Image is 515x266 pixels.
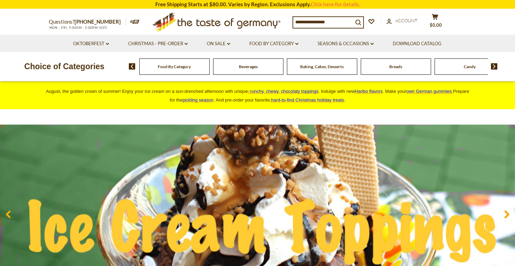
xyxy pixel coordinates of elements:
[249,40,298,48] a: Food By Category
[271,97,344,103] a: hard-to-find Christmas holiday treats
[49,17,126,26] p: Questions?
[425,14,446,31] button: $0.00
[248,89,319,94] a: crunchy, chewy, chocolaty toppings
[158,64,191,69] a: Food By Category
[49,26,108,30] span: MON - FRI, 9:00AM - 5:00PM (EST)
[239,64,258,69] a: Beverages
[75,18,121,25] a: [PHONE_NUMBER]
[491,63,498,70] img: next arrow
[389,64,402,69] a: Breads
[406,89,453,94] a: own German gummies.
[128,40,188,48] a: Christmas - PRE-ORDER
[311,1,360,7] a: Click here for details.
[406,89,452,94] span: own German gummies
[393,40,442,48] a: Download Catalog
[73,40,109,48] a: Oktoberfest
[129,63,135,70] img: previous arrow
[271,97,345,103] span: .
[300,64,344,69] a: Baking, Cakes, Desserts
[464,64,476,69] a: Candy
[207,40,230,48] a: On Sale
[182,97,213,103] a: pickling season
[250,89,318,94] span: runchy, chewy, chocolaty toppings
[318,40,374,48] a: Seasons & Occasions
[395,18,418,23] span: Account
[430,22,442,28] span: $0.00
[46,89,469,103] span: August, the golden crown of summer! Enjoy your ice cream on a sun-drenched afternoon with unique ...
[387,17,418,25] a: Account
[355,89,383,94] a: Haribo flavors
